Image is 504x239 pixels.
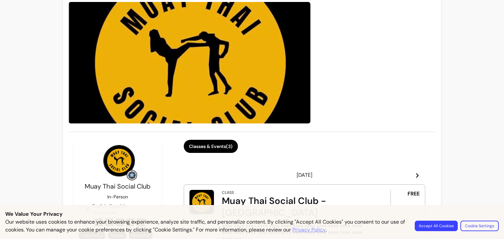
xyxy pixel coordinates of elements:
[292,226,326,234] a: Privacy Policy
[222,195,372,219] div: Muay Thai Social Club - [GEOGRAPHIC_DATA]
[408,190,420,198] span: FREE
[222,190,234,195] div: Class
[5,210,499,218] p: We Value Your Privacy
[189,190,214,214] img: Muay Thai Social Club - Leeds
[415,221,458,231] button: Accept All Cookies
[460,221,499,231] button: Cookie Settings
[85,203,151,216] div: English, Spanish, Portuguese
[103,145,135,176] img: Provider image
[184,169,425,182] header: [DATE]
[184,140,238,153] button: Classes & Events(3)
[5,218,407,234] p: Our website uses cookies to enhance your browsing experience, analyze site traffic, and personali...
[68,2,311,124] img: image-0
[128,171,136,179] img: Grow
[107,193,128,200] p: In-Person
[85,182,151,191] span: Muay Thai Social Club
